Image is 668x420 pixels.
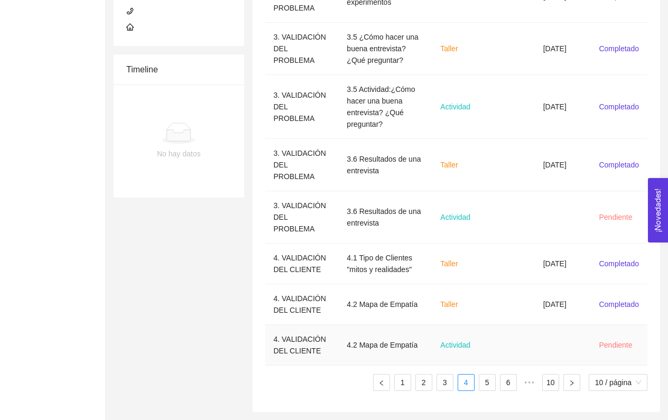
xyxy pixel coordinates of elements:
[543,375,559,390] a: 10
[500,375,516,390] a: 6
[378,380,385,386] span: left
[338,75,432,139] td: 3.5 Actividad:¿Cómo hacer una buena entrevista? ¿Qué preguntar?
[440,341,470,349] span: Actividad
[479,374,496,391] li: 5
[563,374,580,391] li: Página siguiente
[265,325,339,366] td: 4. VALIDACIÓN DEL CLIENTE
[126,54,231,85] div: Timeline
[437,375,453,390] a: 3
[599,161,639,169] span: Completado
[535,75,591,139] td: [DATE]
[648,178,668,242] button: Open Feedback Widget
[415,374,432,391] li: 2
[338,191,432,244] td: 3.6 Resultados de una entrevista
[589,374,647,391] div: tamaño de página
[599,102,639,111] span: Completado
[521,374,538,391] span: •••
[265,244,339,284] td: 4. VALIDACIÓN DEL CLIENTE
[437,374,453,391] li: 3
[265,75,339,139] td: 3. VALIDACIÓN DEL PROBLEMA
[440,161,458,169] span: Taller
[563,374,580,391] button: right
[542,374,559,391] li: 10
[599,259,639,268] span: Completado
[126,23,134,31] span: home
[135,148,223,160] div: No hay datos
[338,244,432,284] td: 4.1 Tipo de Clientes "mitos y realidades"
[440,44,458,53] span: Taller
[440,300,458,309] span: Taller
[338,139,432,191] td: 3.6 Resultados de una entrevista
[535,244,591,284] td: [DATE]
[479,375,495,390] a: 5
[395,375,411,390] a: 1
[599,44,639,53] span: Completado
[338,23,432,75] td: 3.5 ¿Cómo hacer una buena entrevista? ¿Qué preguntar?
[569,380,575,386] span: right
[265,191,339,244] td: 3. VALIDACIÓN DEL PROBLEMA
[338,325,432,366] td: 4.2 Mapa de Empatía
[440,213,470,221] span: Actividad
[599,341,632,349] span: Pendiente
[595,375,641,390] span: 10 / página
[440,102,470,111] span: Actividad
[265,139,339,191] td: 3. VALIDACIÓN DEL PROBLEMA
[416,375,432,390] a: 2
[535,139,591,191] td: [DATE]
[126,7,134,15] span: phone
[458,374,475,391] li: 4
[521,374,538,391] li: 5 páginas siguientes
[440,259,458,268] span: Taller
[500,374,517,391] li: 6
[338,284,432,325] td: 4.2 Mapa de Empatía
[599,300,639,309] span: Completado
[373,374,390,391] li: Página anterior
[394,374,411,391] li: 1
[373,374,390,391] button: left
[535,284,591,325] td: [DATE]
[458,375,474,390] a: 4
[265,23,339,75] td: 3. VALIDACIÓN DEL PROBLEMA
[265,284,339,325] td: 4. VALIDACIÓN DEL CLIENTE
[535,23,591,75] td: [DATE]
[599,213,632,221] span: Pendiente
